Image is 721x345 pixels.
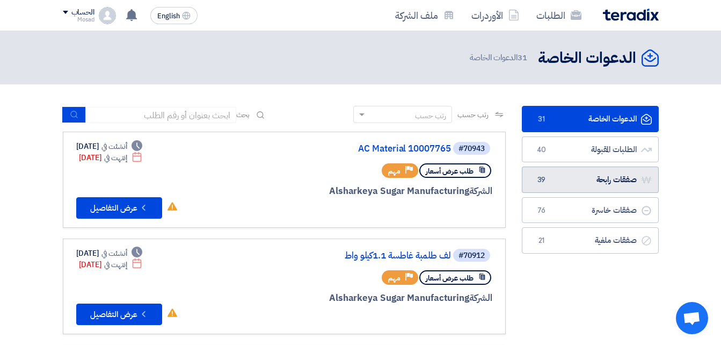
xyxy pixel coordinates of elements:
div: [DATE] [79,259,143,270]
div: Mosad [63,17,94,23]
input: ابحث بعنوان أو رقم الطلب [86,107,236,123]
a: صفقات ملغية21 [522,227,659,254]
a: الدعوات الخاصة31 [522,106,659,132]
span: 76 [535,205,548,216]
a: Open chat [676,302,708,334]
div: Alsharkeya Sugar Manufacturing [234,184,492,198]
span: أنشئت في [101,141,127,152]
img: profile_test.png [99,7,116,24]
div: [DATE] [76,141,143,152]
a: ملف الشركة [387,3,463,28]
span: بحث [236,109,250,120]
span: الدعوات الخاصة [470,52,529,64]
span: الشركة [469,184,492,198]
span: أنشئت في [101,248,127,259]
span: إنتهت في [104,152,127,163]
span: طلب عرض أسعار [426,166,474,176]
span: 40 [535,145,548,155]
span: طلب عرض أسعار [426,273,474,283]
img: Teradix logo [603,9,659,21]
span: مهم [388,166,400,176]
span: الشركة [469,291,492,305]
a: AC Material 10007765 [236,144,451,154]
h2: الدعوات الخاصة [538,48,636,69]
a: الطلبات المقبولة40 [522,136,659,163]
button: عرض التفاصيل [76,197,162,219]
span: 21 [535,235,548,246]
span: إنتهت في [104,259,127,270]
a: صفقات رابحة39 [522,167,659,193]
span: 31 [518,52,527,63]
span: English [157,12,180,20]
button: English [150,7,198,24]
a: الطلبات [528,3,590,28]
div: [DATE] [79,152,143,163]
a: لف طلمبة غاطسة 1.1كيلو واط [236,251,451,261]
a: صفقات خاسرة76 [522,197,659,224]
div: #70943 [458,145,485,153]
span: 39 [535,175,548,185]
span: مهم [388,273,400,283]
div: Alsharkeya Sugar Manufacturing [234,291,492,305]
span: 31 [535,114,548,125]
span: رتب حسب [457,109,488,120]
button: عرض التفاصيل [76,304,162,325]
div: #70912 [458,252,485,260]
div: [DATE] [76,248,143,259]
a: الأوردرات [463,3,528,28]
div: الحساب [71,8,94,17]
div: رتب حسب [415,110,446,121]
